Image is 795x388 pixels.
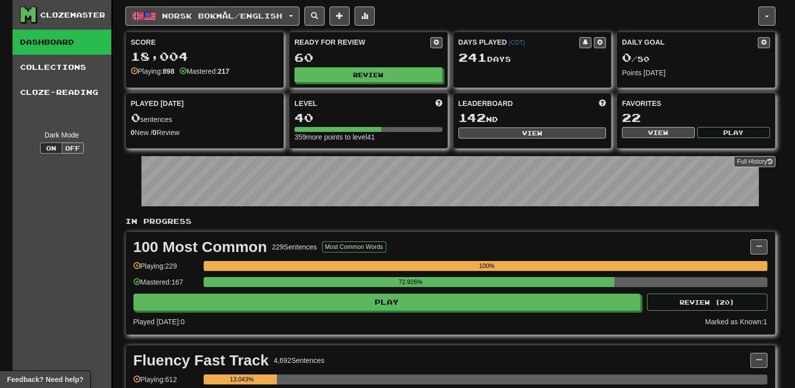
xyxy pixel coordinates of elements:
[162,12,282,20] span: Norsk bokmål / English
[622,50,631,64] span: 0
[599,98,606,108] span: This week in points, UTC
[272,242,317,252] div: 229 Sentences
[458,98,513,108] span: Leaderboard
[294,67,442,82] button: Review
[20,130,104,140] div: Dark Mode
[622,68,770,78] div: Points [DATE]
[458,111,606,124] div: nd
[458,110,486,124] span: 142
[131,98,184,108] span: Played [DATE]
[647,294,767,311] button: Review (20)
[294,51,442,64] div: 60
[697,127,770,138] button: Play
[133,277,199,294] div: Mastered: 167
[622,55,650,63] span: / 50
[131,128,135,137] strong: 0
[133,353,269,368] div: Fluency Fast Track
[734,156,775,167] a: Full History
[218,67,229,75] strong: 217
[330,7,350,26] button: Add sentence to collection
[13,55,111,80] a: Collections
[131,110,140,124] span: 0
[125,7,299,26] button: Norsk bokmål/English
[40,10,105,20] div: Clozemaster
[131,66,175,76] div: Playing:
[207,277,614,287] div: 72.926%
[294,111,442,124] div: 40
[131,127,279,138] div: New / Review
[705,317,767,327] div: Marked as Known: 1
[274,355,325,365] div: 4,692 Sentences
[458,37,580,47] div: Days Played
[458,50,487,64] span: 241
[125,216,775,226] p: In Progress
[133,261,199,278] div: Playing: 229
[207,261,767,271] div: 100%
[131,37,279,47] div: Score
[622,111,770,124] div: 22
[152,128,156,137] strong: 0
[131,111,279,124] div: sentences
[133,294,641,311] button: Play
[13,30,111,55] a: Dashboard
[62,143,84,154] button: Off
[294,37,430,47] div: Ready for Review
[304,7,325,26] button: Search sentences
[180,66,230,76] div: Mastered:
[133,239,267,254] div: 100 Most Common
[207,374,277,384] div: 13.043%
[294,98,317,108] span: Level
[509,39,525,46] a: (CDT)
[435,98,442,108] span: Score more points to level up
[355,7,375,26] button: More stats
[163,67,174,75] strong: 898
[622,37,758,48] div: Daily Goal
[7,374,83,384] span: Open feedback widget
[131,50,279,63] div: 18,004
[458,51,606,64] div: Day s
[458,127,606,139] button: View
[13,80,111,105] a: Cloze-Reading
[322,241,386,252] button: Most Common Words
[622,98,770,108] div: Favorites
[294,132,442,142] div: 359 more points to level 41
[133,318,185,326] span: Played [DATE]: 0
[40,143,62,154] button: On
[622,127,695,138] button: View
